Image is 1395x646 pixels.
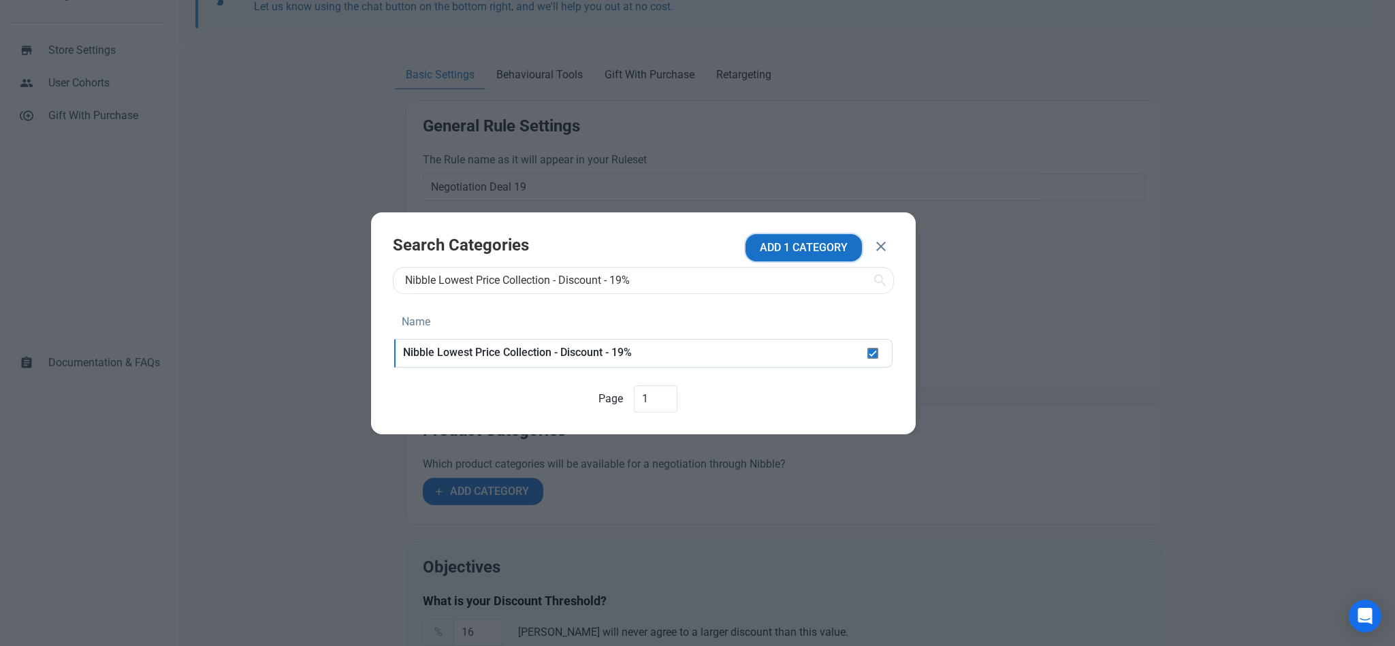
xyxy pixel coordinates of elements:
[393,385,894,413] div: Page
[393,267,894,294] input: Category name, etc...
[1349,600,1381,632] div: Open Intercom Messenger
[760,240,848,256] span: ADD 1 CATEGORY
[402,314,430,330] span: Name
[745,234,862,261] button: ADD 1 CATEGORY
[393,234,739,256] h2: Search Categories
[403,346,856,359] p: Nibble Lowest Price Collection - Discount - 19%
